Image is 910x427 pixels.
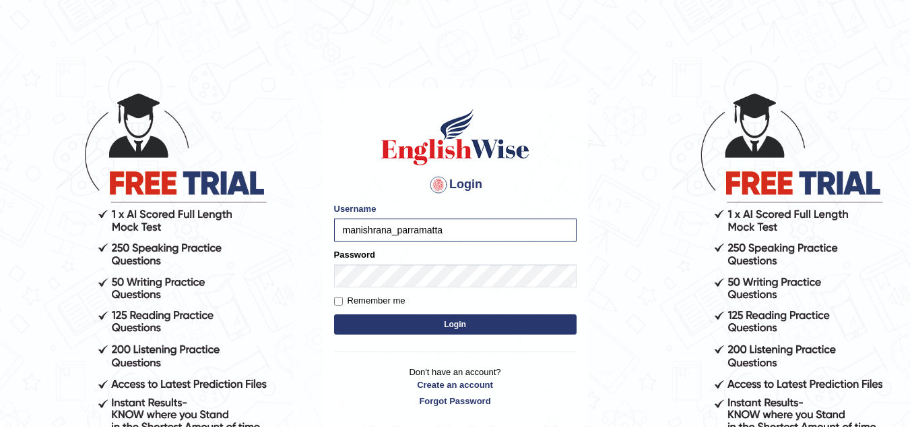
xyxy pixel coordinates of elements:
[334,378,577,391] a: Create an account
[334,395,577,407] a: Forgot Password
[334,174,577,196] h4: Login
[334,366,577,407] p: Don't have an account?
[334,297,343,306] input: Remember me
[334,202,377,215] label: Username
[334,248,375,261] label: Password
[379,107,532,167] img: Logo of English Wise sign in for intelligent practice with AI
[334,294,405,308] label: Remember me
[334,314,577,335] button: Login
